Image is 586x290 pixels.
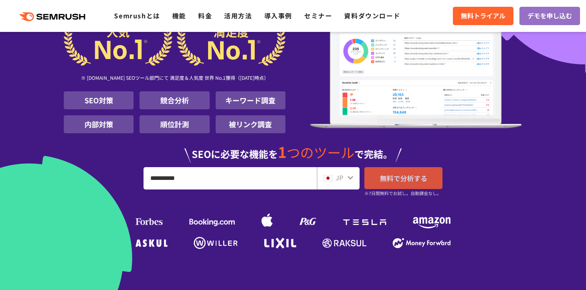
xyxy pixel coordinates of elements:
[64,136,522,163] div: SEOに必要な機能を
[278,141,287,162] span: 1
[304,11,332,20] a: セミナー
[114,11,160,20] a: Semrushとは
[216,115,285,133] li: 被リンク調査
[264,11,292,20] a: 導入事例
[354,147,393,161] span: で完結。
[287,142,354,162] span: つのツール
[64,66,285,91] div: ※ [DOMAIN_NAME] SEOツール部門にて 満足度＆人気度 世界 No.1獲得（[DATE]時点）
[172,11,186,20] a: 機能
[344,11,400,20] a: 資料ダウンロード
[64,115,134,133] li: 内部対策
[453,7,513,25] a: 無料トライアル
[216,91,285,109] li: キーワード調査
[64,91,134,109] li: SEO対策
[519,7,580,25] a: デモを申し込む
[140,115,209,133] li: 順位計測
[527,11,572,21] span: デモを申し込む
[224,11,252,20] a: 活用方法
[336,173,343,182] span: JP
[364,189,441,197] small: ※7日間無料でお試し。自動課金なし。
[198,11,212,20] a: 料金
[144,168,317,189] input: URL、キーワードを入力してください
[380,173,427,183] span: 無料で分析する
[364,167,442,189] a: 無料で分析する
[461,11,505,21] span: 無料トライアル
[140,91,209,109] li: 競合分析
